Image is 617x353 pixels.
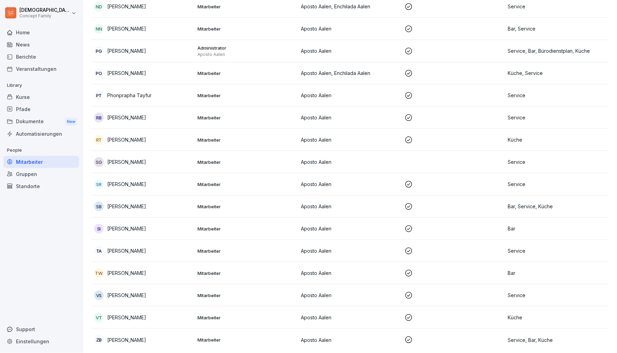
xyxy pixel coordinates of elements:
[197,270,295,276] p: Mitarbeiter
[301,92,399,99] p: Aposto Aalen
[508,292,606,299] p: Service
[107,225,146,232] p: [PERSON_NAME]
[508,3,606,10] p: Service
[107,314,146,321] p: [PERSON_NAME]
[94,135,104,145] div: RT
[508,136,606,143] p: Küche
[107,247,146,254] p: [PERSON_NAME]
[301,314,399,321] p: Aposto Aalen
[197,115,295,121] p: Mitarbeiter
[301,47,399,54] p: Aposto Aalen
[197,226,295,232] p: Mitarbeiter
[94,268,104,278] div: TW
[301,225,399,232] p: Aposto Aalen
[301,114,399,121] p: Aposto Aalen
[107,3,146,10] p: [PERSON_NAME]
[3,168,79,180] a: Gruppen
[508,158,606,166] p: Service
[107,336,146,344] p: [PERSON_NAME]
[3,80,79,91] p: Library
[508,92,606,99] p: Service
[3,91,79,103] a: Kurse
[94,335,104,345] div: ZB
[301,292,399,299] p: Aposto Aalen
[3,115,79,128] div: Dokumente
[107,25,146,32] p: [PERSON_NAME]
[107,69,146,77] p: [PERSON_NAME]
[3,145,79,156] p: People
[508,180,606,188] p: Service
[107,203,146,210] p: [PERSON_NAME]
[107,136,146,143] p: [PERSON_NAME]
[301,336,399,344] p: Aposto Aalen
[197,314,295,321] p: Mitarbeiter
[3,128,79,140] a: Automatisierungen
[107,269,146,277] p: [PERSON_NAME]
[3,26,79,39] a: Home
[94,68,104,78] div: PO
[94,2,104,11] div: ND
[508,225,606,232] p: Bar
[508,203,606,210] p: Bar, Service, Küche
[107,180,146,188] p: [PERSON_NAME]
[197,137,295,143] p: Mitarbeiter
[3,103,79,115] a: Pfade
[301,69,399,77] p: Aposto Aalen, Enchilada Aalen
[94,246,104,256] div: TA
[107,47,146,54] p: [PERSON_NAME]
[94,24,104,34] div: NN
[3,51,79,63] div: Berichte
[508,114,606,121] p: Service
[301,3,399,10] p: Aposto Aalen, Enchilada Aalen
[301,203,399,210] p: Aposto Aalen
[94,46,104,56] div: PG
[3,335,79,347] a: Einstellungen
[197,70,295,76] p: Mitarbeiter
[197,3,295,10] p: Mitarbeiter
[3,115,79,128] a: DokumenteNew
[3,63,79,75] a: Veranstaltungen
[197,92,295,99] p: Mitarbeiter
[3,39,79,51] a: News
[94,291,104,300] div: VS
[197,52,295,57] p: Aposto Aalen
[94,313,104,322] div: VT
[508,47,606,54] p: Service, Bar, Bürodienstplan, Küche
[65,118,77,126] div: New
[508,69,606,77] p: Küche, Service
[301,247,399,254] p: Aposto Aalen
[197,203,295,210] p: Mitarbeiter
[197,248,295,254] p: Mitarbeiter
[301,136,399,143] p: Aposto Aalen
[508,336,606,344] p: Service, Bar, Küche
[197,337,295,343] p: Mitarbeiter
[19,7,70,13] p: [DEMOGRAPHIC_DATA] [PERSON_NAME]
[107,158,146,166] p: [PERSON_NAME]
[94,157,104,167] div: SG
[94,113,104,123] div: RB
[508,247,606,254] p: Service
[197,159,295,165] p: Mitarbeiter
[197,181,295,187] p: Mitarbeiter
[3,323,79,335] div: Support
[3,180,79,192] a: Standorte
[508,314,606,321] p: Küche
[107,114,146,121] p: [PERSON_NAME]
[301,25,399,32] p: Aposto Aalen
[508,269,606,277] p: Bar
[19,14,70,18] p: Concept Family
[107,92,152,99] p: Phonprapha Tayfur
[301,158,399,166] p: Aposto Aalen
[197,45,295,51] p: Administrator
[3,156,79,168] a: Mitarbeiter
[94,224,104,234] div: SI
[197,26,295,32] p: Mitarbeiter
